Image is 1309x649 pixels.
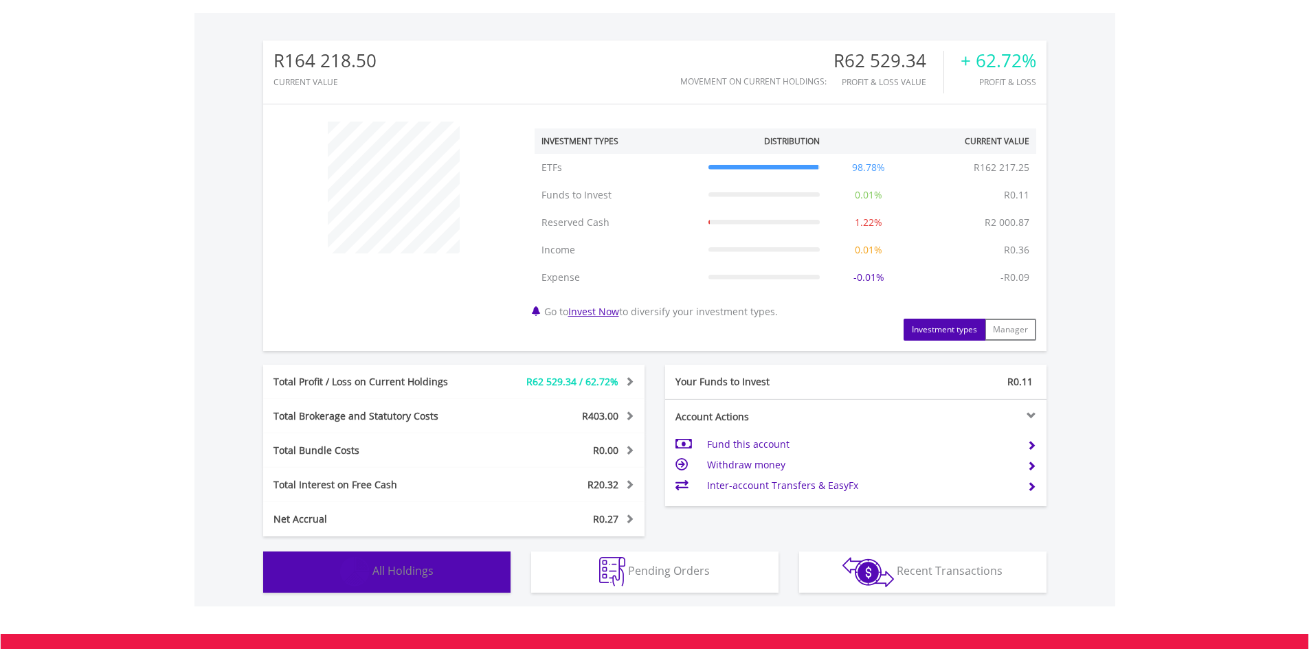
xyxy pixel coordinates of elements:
span: R20.32 [588,478,618,491]
td: Reserved Cash [535,209,702,236]
td: Expense [535,264,702,291]
span: R0.27 [593,512,618,525]
img: pending_instructions-wht.png [599,557,625,587]
td: R0.11 [997,181,1036,209]
span: R403.00 [582,409,618,422]
div: Go to to diversify your investment types. [524,115,1047,341]
button: Manager [985,319,1036,341]
div: Total Profit / Loss on Current Holdings [263,375,486,389]
div: Profit & Loss Value [833,78,943,87]
span: Recent Transactions [897,563,1003,578]
button: Investment types [904,319,985,341]
span: R0.11 [1007,375,1033,388]
td: -R0.09 [994,264,1036,291]
th: Current Value [910,128,1036,154]
td: R2 000.87 [978,209,1036,236]
div: Total Bundle Costs [263,444,486,457]
td: Fund this account [707,434,1016,455]
div: Total Brokerage and Statutory Costs [263,409,486,423]
button: Recent Transactions [799,551,1047,593]
td: -0.01% [827,264,910,291]
td: 98.78% [827,154,910,181]
div: CURRENT VALUE [273,78,377,87]
td: Withdraw money [707,455,1016,475]
div: + 62.72% [961,51,1036,71]
th: Investment Types [535,128,702,154]
td: Income [535,236,702,264]
button: All Holdings [263,551,511,593]
button: Pending Orders [531,551,779,593]
div: Net Accrual [263,512,486,526]
td: Inter-account Transfers & EasyFx [707,475,1016,496]
div: Account Actions [665,410,856,424]
td: R162 217.25 [967,154,1036,181]
div: Your Funds to Invest [665,375,856,389]
td: 0.01% [827,181,910,209]
div: Distribution [764,135,820,147]
span: R0.00 [593,444,618,457]
div: Movement on Current Holdings: [680,77,827,86]
div: R62 529.34 [833,51,943,71]
img: holdings-wht.png [340,557,370,587]
td: 1.22% [827,209,910,236]
div: Profit & Loss [961,78,1036,87]
div: Total Interest on Free Cash [263,478,486,492]
td: ETFs [535,154,702,181]
span: Pending Orders [628,563,710,578]
a: Invest Now [568,305,619,318]
div: R164 218.50 [273,51,377,71]
td: Funds to Invest [535,181,702,209]
td: R0.36 [997,236,1036,264]
img: transactions-zar-wht.png [842,557,894,587]
td: 0.01% [827,236,910,264]
span: All Holdings [372,563,434,578]
span: R62 529.34 / 62.72% [526,375,618,388]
